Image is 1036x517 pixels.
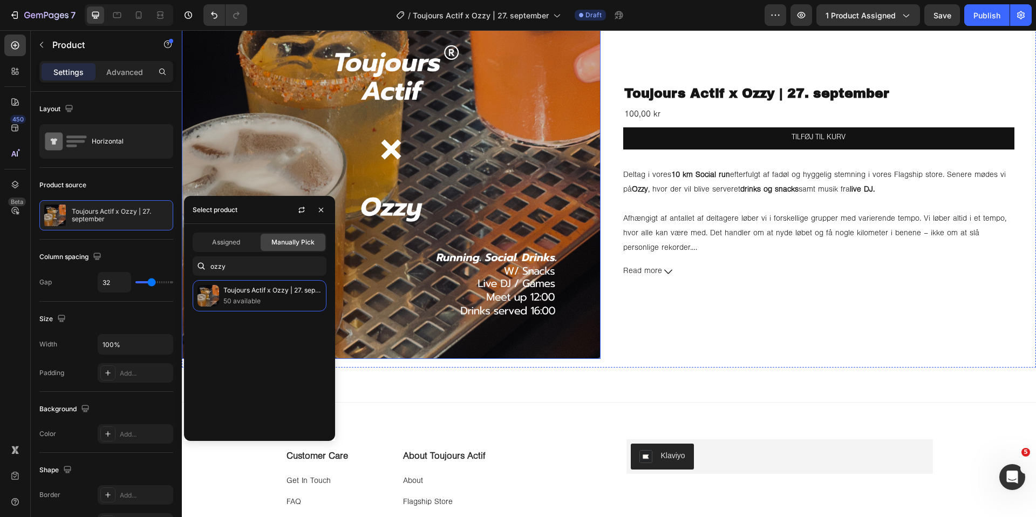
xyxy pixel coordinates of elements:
[197,285,219,307] img: collections
[924,4,960,26] button: Save
[610,101,664,115] div: TILFØJ TIL KURV
[999,464,1025,490] iframe: Intercom live chat
[120,491,171,500] div: Add...
[585,10,602,20] span: Draft
[4,4,80,26] button: 7
[449,413,512,439] button: Klaviyo
[441,234,833,249] button: Read more
[39,339,57,349] div: Width
[182,30,1036,517] iframe: Design area
[52,38,144,51] p: Product
[120,430,171,439] div: Add...
[816,4,920,26] button: 1 product assigned
[450,156,466,164] strong: Ozzy
[39,250,104,264] div: Column spacing
[8,198,26,206] div: Beta
[408,10,411,21] span: /
[441,141,831,426] p: Deltag i vores efterfulgt af fadøl og hyggelig stemning i vores Flagship store. Senere mødes vi p...
[105,468,119,477] a: FAQ
[39,490,60,500] div: Border
[441,78,855,92] div: 100,00 kr
[221,468,271,477] a: Flagship Store
[39,429,56,439] div: Color
[104,420,257,434] h3: Customer Care
[1021,448,1030,457] span: 5
[92,129,158,154] div: Horizontal
[441,54,855,73] h1: Toujours Actif x Ozzy | 27. september
[193,256,326,276] input: Search in Settings & Advanced
[223,285,322,296] p: Toujours Actif x Ozzy | 27. september
[223,296,322,307] p: 50 available
[203,4,247,26] div: Undo/Redo
[39,277,52,287] div: Gap
[193,205,237,215] div: Select product
[10,115,26,124] div: 450
[39,312,68,326] div: Size
[973,10,1000,21] div: Publish
[98,273,131,292] input: Auto
[98,335,173,354] input: Auto
[39,402,92,417] div: Background
[668,156,693,164] strong: live DJ.
[271,237,315,247] span: Manually Pick
[826,10,896,21] span: 1 product assigned
[458,420,471,433] img: Klaviyo.png
[558,156,617,164] strong: drinks og snacks
[71,9,76,22] p: 7
[44,205,66,226] img: product feature img
[53,66,84,78] p: Settings
[105,447,149,455] a: Get In Touch
[39,180,86,190] div: Product source
[106,66,143,78] p: Advanced
[413,10,549,21] span: Toujours Actif x Ozzy | 27. september
[441,97,833,119] button: TILFØJ TIL KURV
[120,369,171,378] div: Add...
[220,420,373,434] h3: About Toujours Actif
[964,4,1010,26] button: Publish
[933,11,951,20] span: Save
[212,237,240,247] span: Assigned
[479,420,503,431] div: Klaviyo
[39,368,64,378] div: Padding
[441,234,480,249] span: Read more
[39,463,74,478] div: Shape
[72,208,168,223] p: Toujours Actif x Ozzy | 27. september
[221,447,241,455] a: About
[39,102,76,117] div: Layout
[489,141,548,149] strong: 10 km Social run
